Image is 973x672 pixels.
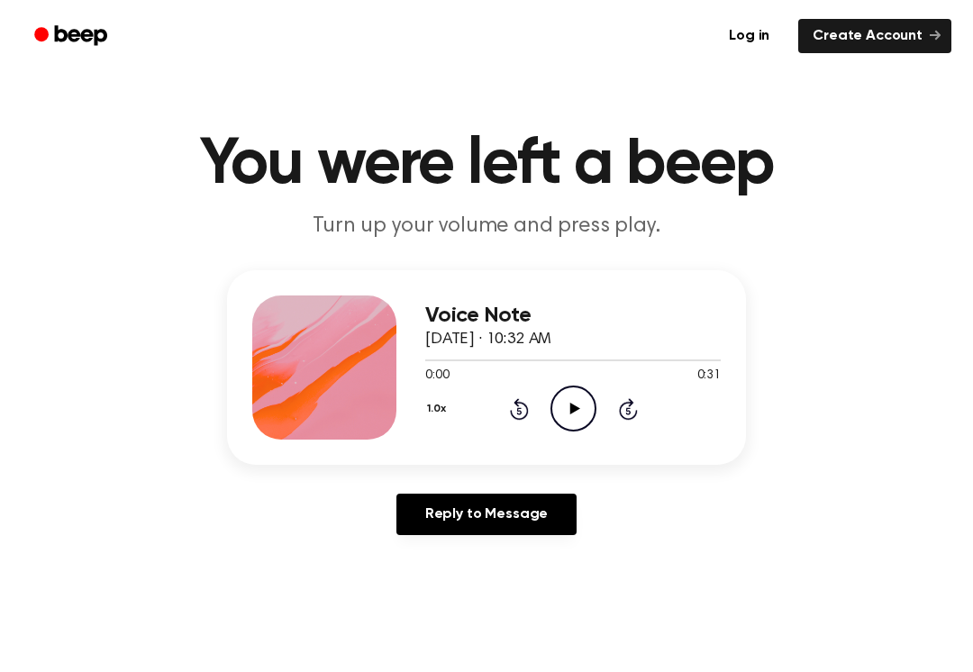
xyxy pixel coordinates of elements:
[697,367,721,386] span: 0:31
[425,394,452,424] button: 1.0x
[22,19,123,54] a: Beep
[425,367,449,386] span: 0:00
[25,132,948,197] h1: You were left a beep
[141,212,832,241] p: Turn up your volume and press play.
[798,19,951,53] a: Create Account
[425,304,721,328] h3: Voice Note
[711,15,787,57] a: Log in
[396,494,577,535] a: Reply to Message
[425,331,551,348] span: [DATE] · 10:32 AM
